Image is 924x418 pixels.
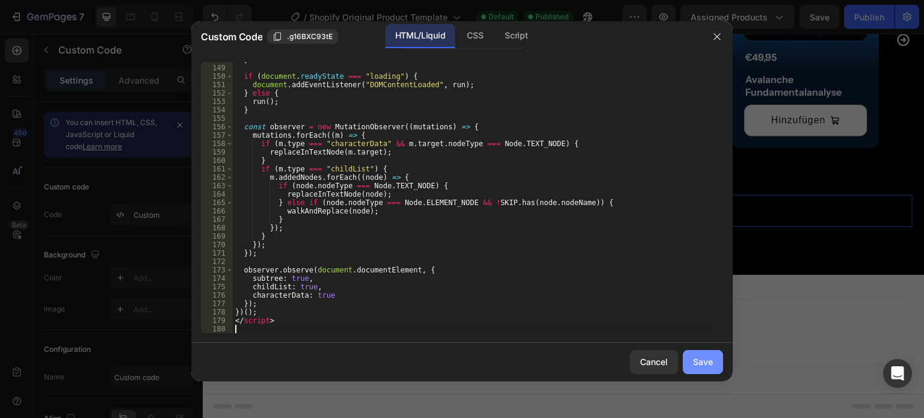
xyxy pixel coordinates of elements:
div: 159 [201,148,233,156]
div: €49,95 [213,16,336,31]
div: €49,95 [542,16,665,31]
div: Hinzufügen [568,78,623,96]
div: Script [495,24,537,48]
span: Add section [333,259,390,271]
div: Choose templates [232,285,304,298]
div: 175 [201,283,233,291]
div: 154 [201,106,233,114]
div: 158 [201,140,233,148]
div: Hinzufügen [75,78,129,96]
div: 174 [201,274,233,283]
div: 149 [201,64,233,72]
button: Cancel [630,350,678,374]
div: 166 [201,207,233,215]
div: 169 [201,232,233,241]
span: then drag & drop elements [405,300,494,311]
div: Hinzufügen [239,78,294,96]
div: 162 [201,173,233,182]
h1: Algorand Fundamentalanalyse [213,38,336,66]
div: 172 [201,257,233,266]
div: 160 [201,156,233,165]
h1: Aleph Zero Fundamentalanalyse [48,38,171,66]
h1: Avalanche Fundamentalanalyse [542,38,665,66]
span: .g16BXC93tE [287,31,333,42]
div: 157 [201,131,233,140]
button: .g16BXC93tE [267,29,338,44]
div: Save [693,355,713,368]
div: Open Intercom Messenger [883,359,912,388]
div: 163 [201,182,233,190]
button: Hinzufügen [213,71,336,103]
div: 167 [201,215,233,224]
div: HTML/Liquid [386,24,455,48]
div: Custom Code [27,144,78,155]
div: CSS [457,24,493,48]
button: Hinzufügen [542,71,665,103]
button: Hinzufügen [377,96,500,128]
div: 164 [201,190,233,198]
div: 152 [201,89,233,97]
div: 155 [201,114,233,123]
div: Hinzufügen [404,103,459,120]
div: 171 [201,249,233,257]
span: inspired by CRO experts [226,300,308,311]
div: 178 [201,308,233,316]
div: 176 [201,291,233,300]
div: 177 [201,300,233,308]
h1: ASI (Artificial Superintelligence Alliance) Fundamentalanalyse [377,38,500,91]
span: from URL or image [324,300,389,311]
div: 161 [201,165,233,173]
div: 168 [201,224,233,232]
div: 173 [201,266,233,274]
div: Generate layout [326,285,389,298]
div: 180 [201,325,233,333]
p: Publish the page to see the content. [12,171,710,183]
button: Hinzufügen [48,71,171,103]
div: 153 [201,97,233,106]
span: Custom Code [201,29,262,44]
div: Add blank section [414,285,487,298]
div: 179 [201,316,233,325]
button: Save [683,350,723,374]
div: 165 [201,198,233,207]
div: 150 [201,72,233,81]
div: 151 [201,81,233,89]
div: €49,95 [48,16,171,31]
div: Cancel [640,355,668,368]
div: €49,95 [377,16,500,31]
div: 156 [201,123,233,131]
div: 170 [201,241,233,249]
